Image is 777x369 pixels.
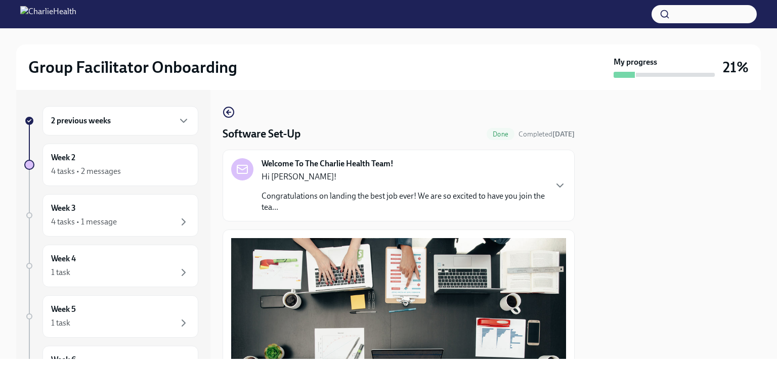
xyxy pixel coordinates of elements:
[24,144,198,186] a: Week 24 tasks • 2 messages
[51,166,121,177] div: 4 tasks • 2 messages
[614,57,657,68] strong: My progress
[42,106,198,135] div: 2 previous weeks
[20,6,76,22] img: CharlieHealth
[51,253,76,264] h6: Week 4
[24,245,198,287] a: Week 41 task
[262,171,546,182] p: Hi [PERSON_NAME]!
[519,130,575,139] span: Completed
[487,130,514,138] span: Done
[262,158,394,169] strong: Welcome To The Charlie Health Team!
[51,267,70,278] div: 1 task
[723,58,749,76] h3: 21%
[51,317,70,329] div: 1 task
[51,152,75,163] h6: Week 2
[519,129,575,139] span: September 30th, 2025 16:33
[51,354,76,365] h6: Week 6
[24,295,198,338] a: Week 51 task
[51,304,76,315] h6: Week 5
[51,216,117,227] div: 4 tasks • 1 message
[51,203,76,214] h6: Week 3
[24,194,198,237] a: Week 34 tasks • 1 message
[223,126,300,142] h4: Software Set-Up
[262,191,546,213] p: Congratulations on landing the best job ever! We are so excited to have you join the tea...
[28,57,237,77] h2: Group Facilitator Onboarding
[552,130,575,139] strong: [DATE]
[51,115,111,126] h6: 2 previous weeks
